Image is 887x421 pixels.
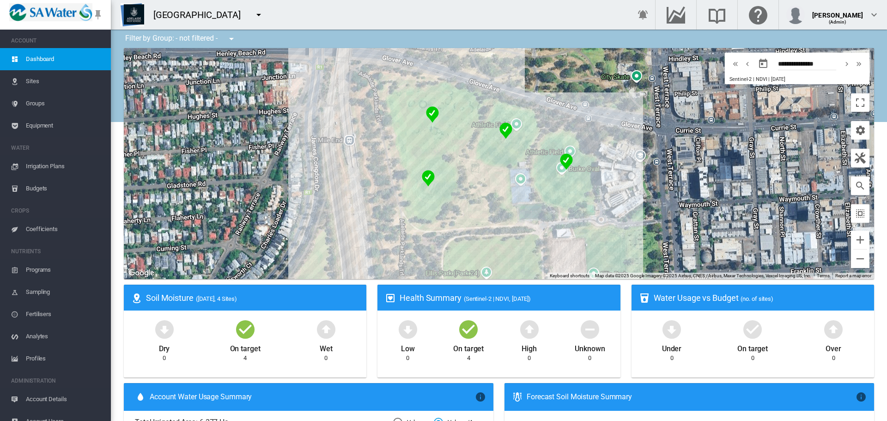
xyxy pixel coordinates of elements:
button: icon-chevron-double-left [729,58,741,69]
div: Water Usage vs Budget [654,292,867,304]
button: icon-chevron-double-right [853,58,865,69]
span: ACCOUNT [11,33,103,48]
div: 0 [832,354,835,362]
img: profile.jpg [786,6,805,24]
button: icon-bell-ring [634,6,652,24]
div: Health Summary [400,292,613,304]
md-icon: icon-bell-ring [638,9,649,20]
md-icon: icon-minus-circle [579,318,601,340]
md-icon: icon-cup-water [639,293,650,304]
md-icon: icon-menu-down [253,9,264,20]
md-icon: icon-checkbox-marked-circle [741,318,764,340]
div: Wet [320,340,333,354]
span: Budgets [26,177,103,200]
md-icon: icon-water [135,391,146,403]
md-icon: Search the knowledge base [706,9,728,20]
span: ADMINISTRATION [11,373,103,388]
span: Sentinel-2 | NDVI [729,76,767,82]
span: Analytes [26,325,103,348]
div: 0 [406,354,409,362]
button: Zoom in [851,231,869,249]
div: [PERSON_NAME] [812,7,863,16]
span: Programs [26,259,103,281]
md-icon: icon-chevron-right [842,58,852,69]
div: 0 [670,354,674,362]
div: Unknown [575,340,605,354]
md-icon: icon-arrow-down-bold-circle [661,318,683,340]
div: 4 [243,354,247,362]
div: Soil Moisture [146,292,359,304]
md-icon: icon-magnify [855,180,866,191]
a: Report a map error [835,273,871,278]
span: Sites [26,70,103,92]
md-icon: icon-arrow-up-bold-circle [315,318,337,340]
div: On target [737,340,768,354]
span: Account Water Usage Summary [150,392,475,402]
span: Map data ©2025 Google Imagery ©2025 Airbus, CNES / Airbus, Maxar Technologies, Vexcel Imaging US,... [595,273,811,278]
button: Zoom out [851,250,869,268]
span: Profiles [26,348,103,370]
button: icon-menu-down [249,6,268,24]
div: 0 [324,354,328,362]
span: Irrigation Plans [26,155,103,177]
div: Over [826,340,841,354]
div: 4 [467,354,470,362]
div: NDVI: SHA: Oval 4 [422,170,435,187]
md-icon: icon-map-marker-radius [131,293,142,304]
span: NUTRIENTS [11,244,103,259]
md-icon: icon-menu-down [226,33,237,44]
md-icon: icon-chevron-double-left [730,58,741,69]
span: (Sentinel-2 | NDVI, [DATE]) [464,295,531,302]
md-icon: icon-arrow-down-bold-circle [153,318,176,340]
a: Open this area in Google Maps (opens a new window) [126,267,157,279]
md-icon: icon-thermometer-lines [512,391,523,403]
img: SA_Water_LOGO.png [9,3,92,21]
md-icon: icon-chevron-down [869,9,880,20]
div: Low [401,340,415,354]
div: Under [662,340,682,354]
button: icon-chevron-left [741,58,753,69]
button: Toggle fullscreen view [851,93,869,112]
a: Terms [817,273,830,278]
button: md-calendar [754,55,772,73]
span: Account Details [26,388,103,410]
div: Filter by Group: - not filtered - [118,30,243,48]
md-icon: icon-select-all [855,208,866,219]
span: | [DATE] [768,76,785,82]
md-icon: Go to the Data Hub [665,9,687,20]
md-icon: icon-checkbox-marked-circle [457,318,480,340]
md-icon: icon-arrow-down-bold-circle [397,318,419,340]
span: ([DATE], 4 Sites) [196,295,237,302]
md-icon: icon-information [856,391,867,403]
div: NDVI: SHA: Oval 3 [426,106,439,123]
span: Groups [26,92,103,115]
md-icon: icon-information [475,391,486,403]
md-icon: icon-pin [92,9,103,20]
md-icon: Click here for help [747,9,769,20]
span: Fertilisers [26,303,103,325]
div: Forecast Soil Moisture Summary [527,392,856,402]
div: 0 [528,354,531,362]
span: (no. of sites) [741,295,773,302]
md-icon: icon-chevron-left [742,58,753,69]
md-icon: icon-arrow-up-bold-circle [518,318,541,340]
md-icon: icon-arrow-up-bold-circle [822,318,844,340]
div: High [522,340,537,354]
span: WATER [11,140,103,155]
div: 0 [588,354,591,362]
div: 0 [163,354,166,362]
md-icon: icon-checkbox-marked-circle [234,318,256,340]
button: icon-cog [851,121,869,140]
div: [GEOGRAPHIC_DATA] [153,8,249,21]
span: Sampling [26,281,103,303]
div: NDVI: SHA: Oval 2 [499,122,512,139]
div: On target [453,340,484,354]
span: Dashboard [26,48,103,70]
button: icon-menu-down [222,30,241,48]
span: Equipment [26,115,103,137]
span: Coefficients [26,218,103,240]
span: (Admin) [829,19,847,24]
button: icon-magnify [851,177,869,195]
md-icon: icon-heart-box-outline [385,293,396,304]
button: icon-select-all [851,204,869,223]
